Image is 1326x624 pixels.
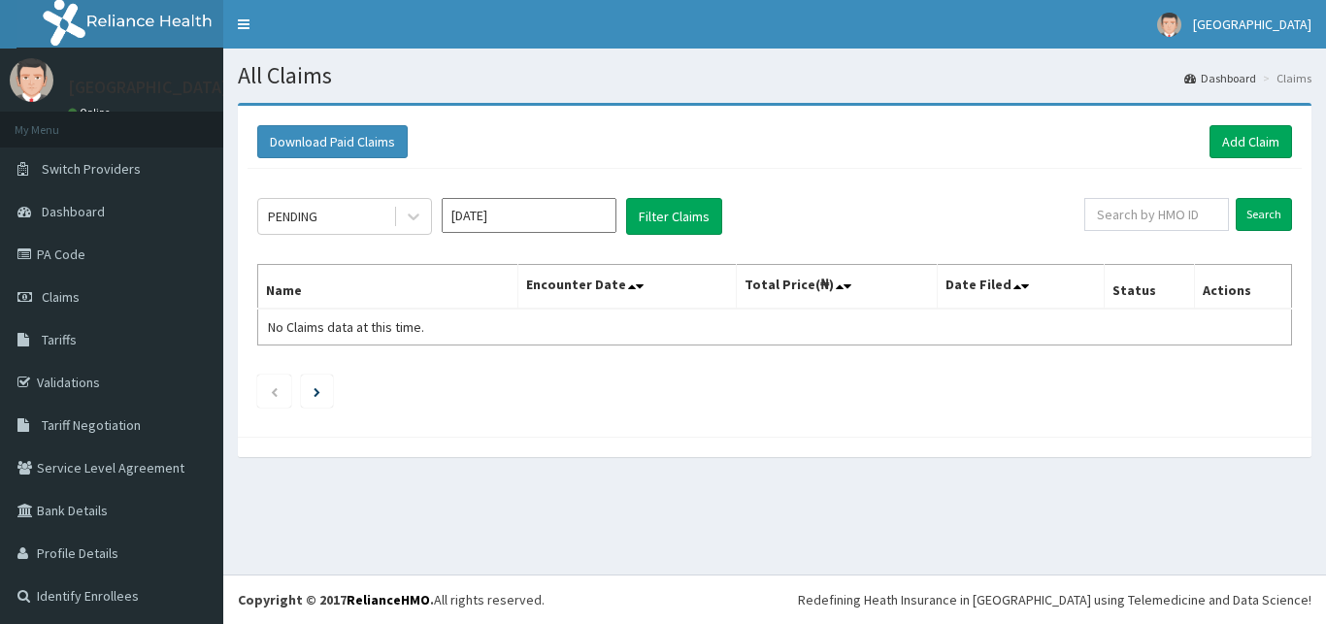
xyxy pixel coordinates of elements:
[1193,16,1311,33] span: [GEOGRAPHIC_DATA]
[42,416,141,434] span: Tariff Negotiation
[10,58,53,102] img: User Image
[1184,70,1256,86] a: Dashboard
[442,198,616,233] input: Select Month and Year
[68,79,228,96] p: [GEOGRAPHIC_DATA]
[268,318,424,336] span: No Claims data at this time.
[257,125,408,158] button: Download Paid Claims
[1236,198,1292,231] input: Search
[1210,125,1292,158] a: Add Claim
[518,265,736,310] th: Encounter Date
[42,331,77,348] span: Tariffs
[270,382,279,400] a: Previous page
[1084,198,1229,231] input: Search by HMO ID
[798,590,1311,609] div: Redefining Heath Insurance in [GEOGRAPHIC_DATA] using Telemedicine and Data Science!
[42,288,80,306] span: Claims
[736,265,938,310] th: Total Price(₦)
[238,63,1311,88] h1: All Claims
[238,591,434,608] strong: Copyright © 2017 .
[1194,265,1291,310] th: Actions
[938,265,1105,310] th: Date Filed
[268,207,317,226] div: PENDING
[1258,70,1311,86] li: Claims
[68,106,115,119] a: Online
[626,198,722,235] button: Filter Claims
[42,203,105,220] span: Dashboard
[223,575,1326,624] footer: All rights reserved.
[1157,13,1181,37] img: User Image
[1105,265,1195,310] th: Status
[258,265,518,310] th: Name
[347,591,430,608] a: RelianceHMO
[42,160,141,178] span: Switch Providers
[314,382,320,400] a: Next page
